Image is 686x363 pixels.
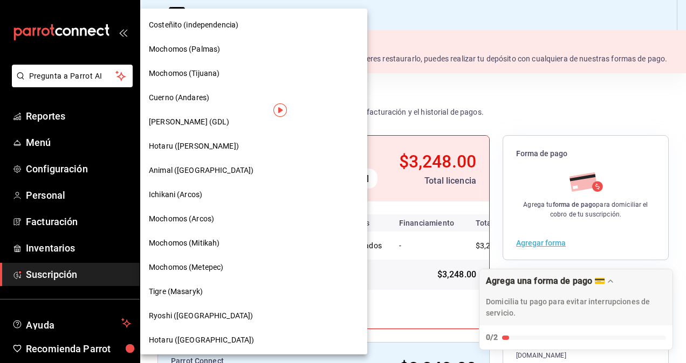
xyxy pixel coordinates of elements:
span: Hotaru ([GEOGRAPHIC_DATA]) [149,334,254,346]
span: [PERSON_NAME] (GDL) [149,116,230,128]
span: Mochomos (Metepec) [149,262,223,273]
span: Costeñito (independencia) [149,19,238,31]
span: Ichikani (Arcos) [149,189,202,200]
div: Agrega una forma de pago 💳 [479,269,673,350]
span: Mochomos (Palmas) [149,44,220,55]
div: [PERSON_NAME] (GDL) [140,110,367,134]
span: Cuerno (Andares) [149,92,209,103]
div: Tigre (Masaryk) [140,280,367,304]
div: Ichikani (Arcos) [140,183,367,207]
div: Drag to move checklist [479,269,673,325]
div: Hotaru ([PERSON_NAME]) [140,134,367,158]
div: 0/2 [486,332,498,343]
div: Mochomos (Tijuana) [140,61,367,86]
span: Mochomos (Tijuana) [149,68,219,79]
div: Mochomos (Mitikah) [140,231,367,255]
div: Costeñito (independencia) [140,13,367,37]
span: Mochomos (Arcos) [149,213,214,225]
span: Ryoshi ([GEOGRAPHIC_DATA]) [149,310,253,322]
button: Expand Checklist [479,269,673,350]
div: Animal ([GEOGRAPHIC_DATA]) [140,158,367,183]
span: Hotaru ([PERSON_NAME]) [149,141,239,152]
div: Hotaru ([GEOGRAPHIC_DATA]) [140,328,367,352]
span: Tigre (Masaryk) [149,286,203,297]
span: Mochomos (Mitikah) [149,238,219,249]
div: Mochomos (Palmas) [140,37,367,61]
img: Tooltip marker [273,103,287,117]
div: Mochomos (Arcos) [140,207,367,231]
div: Agrega una forma de pago 💳 [486,276,605,286]
span: Animal ([GEOGRAPHIC_DATA]) [149,165,253,176]
p: Domicilia tu pago para evitar interrupciones de servicio. [486,296,666,319]
div: Cuerno (Andares) [140,86,367,110]
div: Ryoshi ([GEOGRAPHIC_DATA]) [140,304,367,328]
div: Mochomos (Metepec) [140,255,367,280]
